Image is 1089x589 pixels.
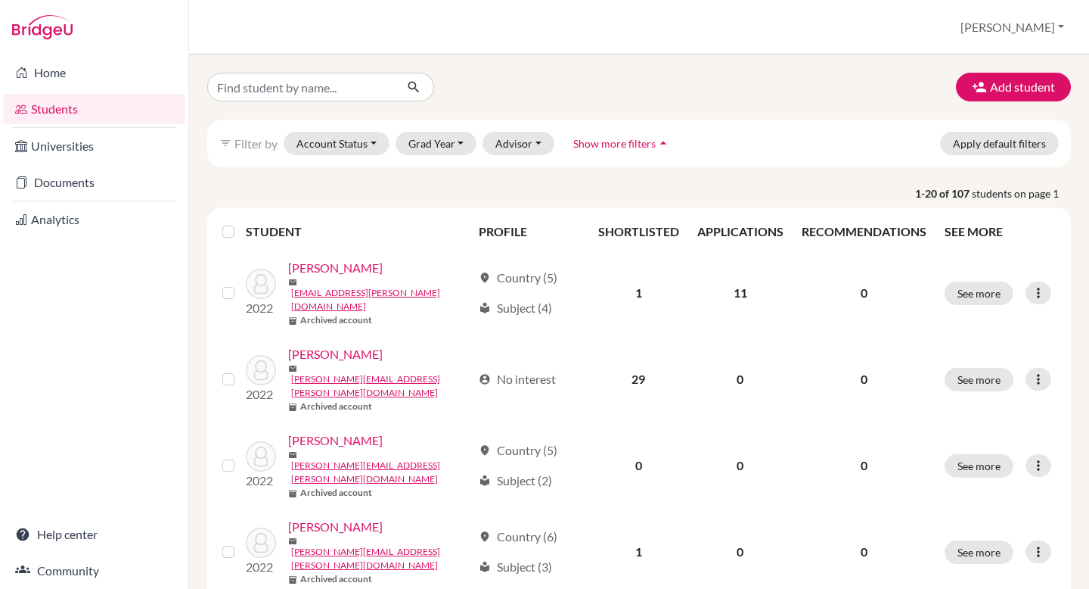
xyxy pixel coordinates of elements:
[288,259,383,277] a: [PERSON_NAME]
[288,316,297,326] span: inventory_2
[479,373,491,385] span: account_circle
[288,518,383,536] a: [PERSON_NAME]
[288,345,383,363] a: [PERSON_NAME]
[288,278,297,287] span: mail
[291,372,472,400] a: [PERSON_NAME][EMAIL_ADDRESS][PERSON_NAME][DOMAIN_NAME]
[3,167,185,198] a: Documents
[288,537,297,546] span: mail
[945,454,1013,478] button: See more
[793,213,935,250] th: RECOMMENDATIONS
[479,561,491,573] span: local_library
[300,313,372,327] b: Archived account
[479,475,491,487] span: local_library
[246,441,276,472] img: Alvarado, Melanie
[12,15,73,39] img: Bridge-U
[479,558,552,576] div: Subject (3)
[688,250,793,336] td: 11
[246,355,276,385] img: Alvarado, Darren
[802,457,926,475] p: 0
[300,572,372,586] b: Archived account
[482,132,554,155] button: Advisor
[688,422,793,509] td: 0
[935,213,1065,250] th: SEE MORE
[3,204,185,235] a: Analytics
[802,370,926,388] p: 0
[802,284,926,302] p: 0
[589,213,688,250] th: SHORTLISTED
[246,299,276,317] p: 2022
[300,400,372,413] b: Archived account
[479,472,552,490] div: Subject (2)
[3,58,185,88] a: Home
[3,556,185,586] a: Community
[954,13,1071,42] button: [PERSON_NAME]
[288,450,297,460] span: mail
[246,269,276,299] img: Allen, Khamil
[396,132,477,155] button: Grad Year
[940,132,1059,155] button: Apply default filters
[3,131,185,161] a: Universities
[246,385,276,404] p: 2022
[479,299,552,317] div: Subject (4)
[656,136,671,151] i: arrow_drop_up
[246,472,276,490] p: 2022
[470,213,588,250] th: PROFILE
[288,489,297,498] span: inventory_2
[284,132,389,155] button: Account Status
[288,575,297,584] span: inventory_2
[246,528,276,558] img: Amador, Gabriel
[219,137,231,149] i: filter_list
[945,541,1013,564] button: See more
[802,543,926,561] p: 0
[207,73,395,101] input: Find student by name...
[479,441,557,460] div: Country (5)
[560,132,684,155] button: Show more filtersarrow_drop_up
[479,370,556,388] div: No interest
[688,213,793,250] th: APPLICATIONS
[291,545,472,572] a: [PERSON_NAME][EMAIL_ADDRESS][PERSON_NAME][DOMAIN_NAME]
[688,336,793,422] td: 0
[3,519,185,550] a: Help center
[300,486,372,500] b: Archived account
[288,403,297,412] span: inventory_2
[945,368,1013,391] button: See more
[288,432,383,450] a: [PERSON_NAME]
[956,73,1071,101] button: Add student
[589,250,688,336] td: 1
[479,269,557,287] div: Country (5)
[479,444,491,457] span: location_on
[589,336,688,422] td: 29
[479,302,491,314] span: local_library
[479,531,491,543] span: location_on
[3,94,185,124] a: Students
[234,136,278,151] span: Filter by
[972,185,1071,201] span: students on page 1
[291,459,472,486] a: [PERSON_NAME][EMAIL_ADDRESS][PERSON_NAME][DOMAIN_NAME]
[479,272,491,284] span: location_on
[288,364,297,373] span: mail
[246,213,470,250] th: STUDENT
[246,558,276,576] p: 2022
[479,528,557,546] div: Country (6)
[573,137,656,150] span: Show more filters
[945,282,1013,305] button: See more
[291,286,472,313] a: [EMAIL_ADDRESS][PERSON_NAME][DOMAIN_NAME]
[915,185,972,201] strong: 1-20 of 107
[589,422,688,509] td: 0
